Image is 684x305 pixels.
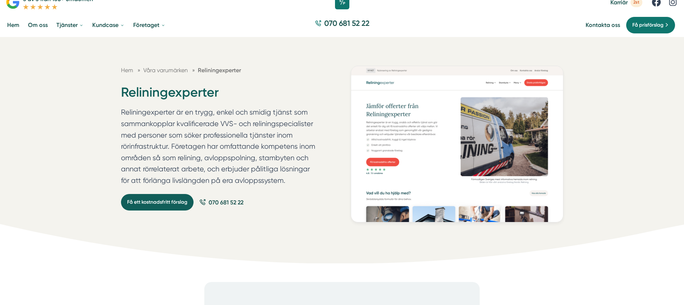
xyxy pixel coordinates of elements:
[121,107,316,190] p: Reliningexperter är en trygg, enkel och smidig tjänst som sammankopplar kvalificerade VVS- och re...
[143,67,189,74] a: Våra varumärken
[121,66,316,75] nav: Breadcrumb
[198,67,241,74] a: Reliningexperter
[121,67,133,74] a: Hem
[351,66,563,222] img: Reliningexperter
[138,66,140,75] span: »
[192,66,195,75] span: »
[121,194,194,211] a: Få ett kostnadsfritt förslag
[55,16,85,34] a: Tjänster
[143,67,188,74] span: Våra varumärken
[132,16,167,34] a: Företaget
[121,84,316,107] h1: Reliningexperter
[632,21,664,29] span: Få prisförslag
[209,198,243,207] span: 070 681 52 22
[27,16,49,34] a: Om oss
[626,17,675,34] a: Få prisförslag
[6,16,21,34] a: Hem
[586,22,620,28] a: Kontakta oss
[91,16,126,34] a: Kundcase
[324,18,369,28] span: 070 681 52 22
[312,18,372,32] a: 070 681 52 22
[199,198,243,207] a: 070 681 52 22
